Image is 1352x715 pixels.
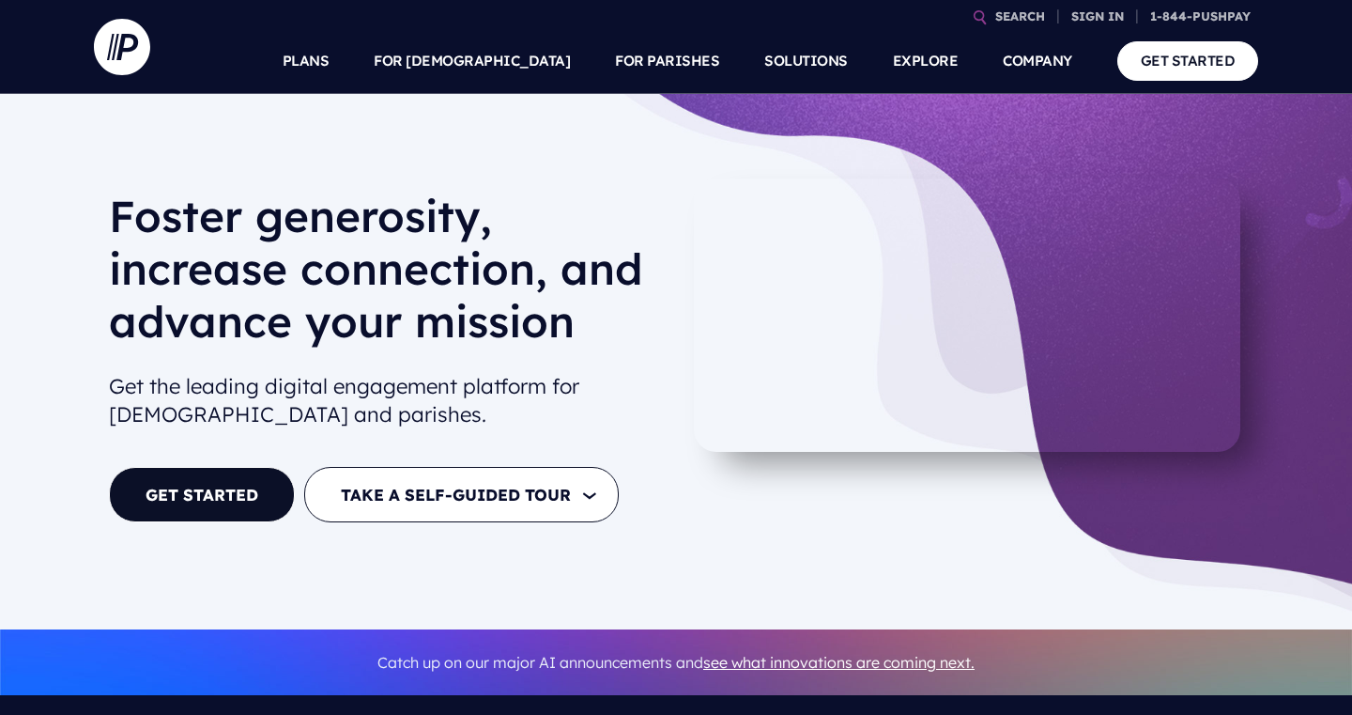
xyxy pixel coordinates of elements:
a: SOLUTIONS [764,28,848,94]
h2: Get the leading digital engagement platform for [DEMOGRAPHIC_DATA] and parishes. [109,365,661,438]
a: see what innovations are coming next. [703,653,975,672]
a: EXPLORE [893,28,959,94]
p: Catch up on our major AI announcements and [109,642,1243,684]
a: PLANS [283,28,330,94]
a: FOR PARISHES [615,28,719,94]
a: COMPANY [1003,28,1072,94]
a: GET STARTED [1117,41,1259,80]
a: FOR [DEMOGRAPHIC_DATA] [374,28,570,94]
a: GET STARTED [109,467,295,522]
button: TAKE A SELF-GUIDED TOUR [304,467,619,522]
h1: Foster generosity, increase connection, and advance your mission [109,190,661,363]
